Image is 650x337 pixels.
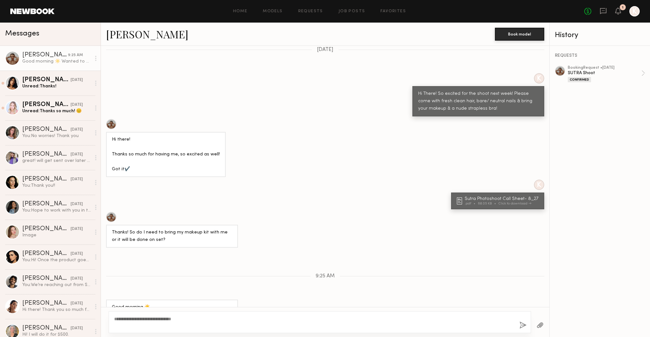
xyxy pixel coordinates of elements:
div: [DATE] [71,301,83,307]
div: [DATE] [71,77,83,83]
div: Confirmed [568,77,591,82]
div: [DATE] [71,176,83,183]
div: booking Request • [DATE] [568,66,641,70]
span: [DATE] [317,47,333,53]
div: Hi There! So excited for the shoot next week! Please come with fresh clean hair, bare/ neutral na... [418,90,538,113]
div: great! will get sent over later [DATE] [22,158,91,164]
div: [DATE] [71,102,83,108]
div: [DATE] [71,251,83,257]
span: 9:25 AM [316,273,335,279]
a: Models [263,9,282,14]
div: [PERSON_NAME] [22,325,71,332]
div: [PERSON_NAME] [22,126,71,133]
div: [PERSON_NAME] [22,300,71,307]
a: Sutra Photoshoot Call Sheet- 8_27.pdf68.05 KBClick to download [457,197,540,205]
div: [PERSON_NAME] [22,52,68,58]
div: You: No worries! Thank you [22,133,91,139]
div: [PERSON_NAME] [22,176,71,183]
button: Book model [495,28,544,41]
div: [DATE] [71,226,83,232]
div: [PERSON_NAME] [22,251,71,257]
div: Unread: Thanks so much! 😊 [22,108,91,114]
div: [DATE] [71,127,83,133]
div: 68.05 KB [478,202,498,205]
div: SUTRA Shoot [568,70,641,76]
div: [PERSON_NAME] [22,226,71,232]
div: [DATE] [71,325,83,332]
a: Job Posts [339,9,365,14]
div: .pdf [465,202,478,205]
div: Good morning ☀️ Wanted to check about makeup, let me know please 🙏 [112,304,232,326]
div: REQUESTS [555,54,645,58]
div: [DATE] [71,276,83,282]
div: History [555,32,645,39]
div: [PERSON_NAME] [22,151,71,158]
div: You: We’re reaching out from SUTRA—we’ll be at a trade show this week in [GEOGRAPHIC_DATA] at the... [22,282,91,288]
div: Hi there! Thank you so much for reaching out and considering me for this opportunity , I’d love t... [22,307,91,313]
div: 1 [622,6,624,9]
div: [PERSON_NAME] [22,201,71,207]
div: Hi there! Thanks so much for having me, so excited as well! Got it✔️ [112,136,220,173]
div: You: Hope to work with you in the future! [22,207,91,213]
a: K [629,6,640,16]
div: [DATE] [71,152,83,158]
div: [PERSON_NAME] [22,275,71,282]
div: Click to download [498,202,531,205]
div: You: Thank you!! [22,183,91,189]
div: Good morning ☀️ Wanted to check about makeup, let me know please 🙏 [22,58,91,64]
div: Thanks! So do I need to bring my makeup kit with me or it will be done on set? [112,229,232,244]
a: Favorites [380,9,406,14]
div: [DATE] [71,201,83,207]
div: [PERSON_NAME] [22,77,71,83]
div: Image [22,232,91,238]
div: 9:25 AM [68,52,83,58]
a: bookingRequest •[DATE]SUTRA ShootConfirmed [568,66,645,82]
div: You: Hi! Once the product goes live I can share! [22,257,91,263]
div: Unread: Thanks! [22,83,91,89]
a: [PERSON_NAME] [106,27,188,41]
a: Home [233,9,248,14]
a: Book model [495,31,544,36]
div: Sutra Photoshoot Call Sheet- 8_27 [465,197,540,201]
a: Requests [298,9,323,14]
span: Messages [5,30,39,37]
div: [PERSON_NAME] [22,102,71,108]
